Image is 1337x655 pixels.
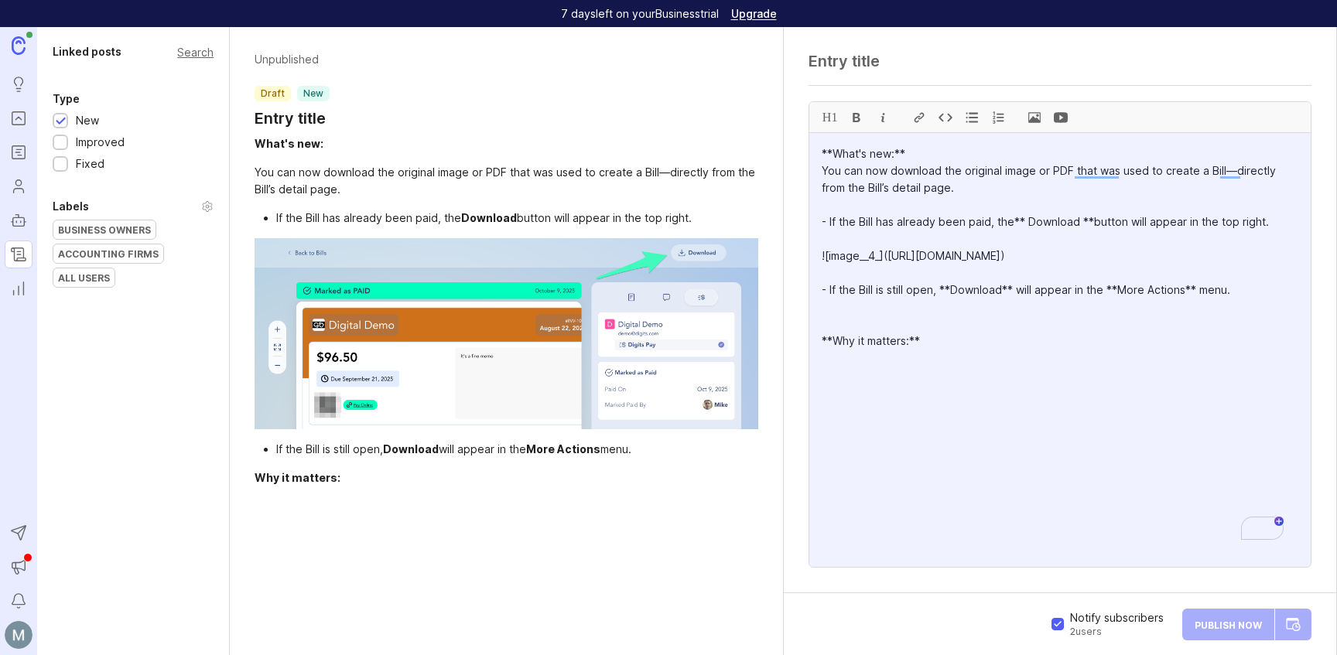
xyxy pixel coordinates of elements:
div: Accounting Firms [53,244,163,263]
a: Ideas [5,70,32,98]
img: Michelle Henley [5,621,32,649]
div: Why it matters: [255,471,340,484]
div: Improved [76,134,125,151]
p: 7 days left on your Business trial [561,6,719,22]
a: Users [5,172,32,200]
div: Download [461,211,517,224]
p: Unpublished [255,52,330,67]
button: Send to Autopilot [5,519,32,547]
p: draft [261,87,285,100]
div: More Actions [526,442,600,455]
div: What's new: [255,137,323,150]
a: Reporting [5,275,32,302]
button: Notifications [5,587,32,615]
div: Notify subscribers [1070,610,1164,638]
p: new [303,87,323,100]
a: Upgrade [731,9,777,19]
a: Portal [5,104,32,132]
div: Labels [53,197,89,216]
div: H1 [817,102,843,132]
div: Fixed [76,155,104,172]
span: 2 user s [1070,626,1164,638]
div: New [76,112,99,129]
a: Changelog [5,241,32,268]
div: Linked posts [53,43,121,61]
button: Announcements [5,553,32,581]
div: You can now download the original image or PDF that was used to create a Bill—directly from the B... [255,164,757,198]
div: Download [383,442,439,455]
li: If the Bill is still open, will appear in the menu. [276,441,757,458]
li: If the Bill has already been paid, the button will appear in the top right. [276,210,757,227]
a: Roadmaps [5,138,32,166]
div: Business Owners [53,220,156,239]
div: Search [177,48,214,56]
h1: Entry title [255,107,330,129]
img: Canny Home [12,36,26,54]
div: Type [53,90,80,108]
input: Notify subscribers by email [1051,618,1064,630]
img: image__4_ [255,238,757,429]
a: Autopilot [5,206,32,234]
div: All Users [53,268,115,287]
